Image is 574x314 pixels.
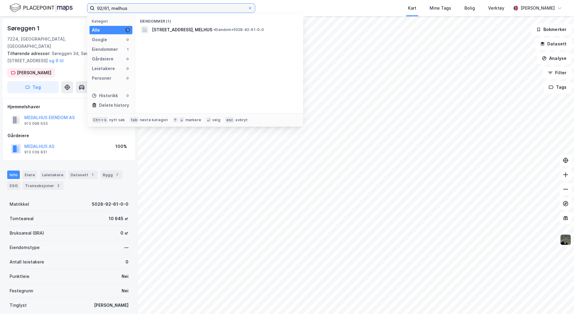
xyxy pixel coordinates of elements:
[125,47,130,52] div: 1
[408,5,416,12] div: Kart
[235,118,248,122] div: avbryt
[10,229,44,237] div: Bruksareal (BRA)
[92,19,132,23] div: Kategori
[7,171,20,179] div: Info
[100,171,122,179] div: Bygg
[7,23,41,33] div: Søreggen 1
[125,66,130,71] div: 0
[544,81,572,93] button: Tags
[430,5,451,12] div: Mine Tags
[92,46,118,53] div: Eiendommer
[124,244,128,251] div: —
[24,150,47,155] div: 913 039 831
[560,234,571,245] img: 9k=
[120,229,128,237] div: 0 ㎡
[186,118,201,122] div: markere
[122,273,128,280] div: Nei
[10,287,33,294] div: Festegrunn
[17,69,51,76] div: [PERSON_NAME]
[95,4,248,13] input: Søk på adresse, matrikkel, gårdeiere, leietakere eller personer
[464,5,475,12] div: Bolig
[92,201,128,208] div: 5028-92-61-0-0
[125,76,130,81] div: 0
[10,258,44,266] div: Antall leietakere
[92,26,100,34] div: Alle
[212,118,220,122] div: velg
[92,92,118,99] div: Historikk
[92,36,107,43] div: Google
[68,171,98,179] div: Datasett
[92,117,108,123] div: Ctrl + k
[114,172,120,178] div: 7
[40,171,66,179] div: Leietakere
[55,183,61,189] div: 2
[125,57,130,61] div: 0
[7,50,126,64] div: Søreggen 3d, Søreggen 5d, [STREET_ADDRESS]
[92,75,111,82] div: Personer
[10,3,73,13] img: logo.f888ab2527a4732fd821a326f86c7f29.svg
[135,14,303,25] div: Eiendommer (1)
[535,38,572,50] button: Datasett
[543,67,572,79] button: Filter
[7,181,20,190] div: ESG
[521,5,555,12] div: [PERSON_NAME]
[122,287,128,294] div: Nei
[140,118,168,122] div: neste kategori
[7,35,103,50] div: 7224, [GEOGRAPHIC_DATA], [GEOGRAPHIC_DATA]
[10,302,27,309] div: Tinglyst
[125,37,130,42] div: 0
[125,258,128,266] div: 0
[10,215,34,222] div: Tomteareal
[213,27,215,32] span: •
[488,5,504,12] div: Verktøy
[22,171,37,179] div: Eiere
[8,103,131,110] div: Hjemmelshaver
[130,117,139,123] div: tab
[225,117,234,123] div: esc
[24,121,48,126] div: 913 098 633
[10,244,40,251] div: Eiendomstype
[152,26,212,33] span: [STREET_ADDRESS], MELHUS
[109,118,125,122] div: nytt søk
[92,55,113,63] div: Gårdeiere
[531,23,572,35] button: Bokmerker
[125,93,130,98] div: 0
[544,285,574,314] iframe: Chat Widget
[10,273,29,280] div: Punktleie
[94,302,128,309] div: [PERSON_NAME]
[537,52,572,64] button: Analyse
[92,65,115,72] div: Leietakere
[23,181,64,190] div: Transaksjoner
[7,81,59,93] button: Tag
[544,285,574,314] div: Kontrollprogram for chat
[213,27,264,32] span: Eiendom • 5028-92-61-0-0
[10,201,29,208] div: Matrikkel
[115,143,127,150] div: 100%
[99,102,129,109] div: Delete history
[125,28,130,32] div: 1
[109,215,128,222] div: 10 945 ㎡
[89,172,95,178] div: 1
[7,51,52,56] span: Tilhørende adresser:
[8,132,131,139] div: Gårdeiere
